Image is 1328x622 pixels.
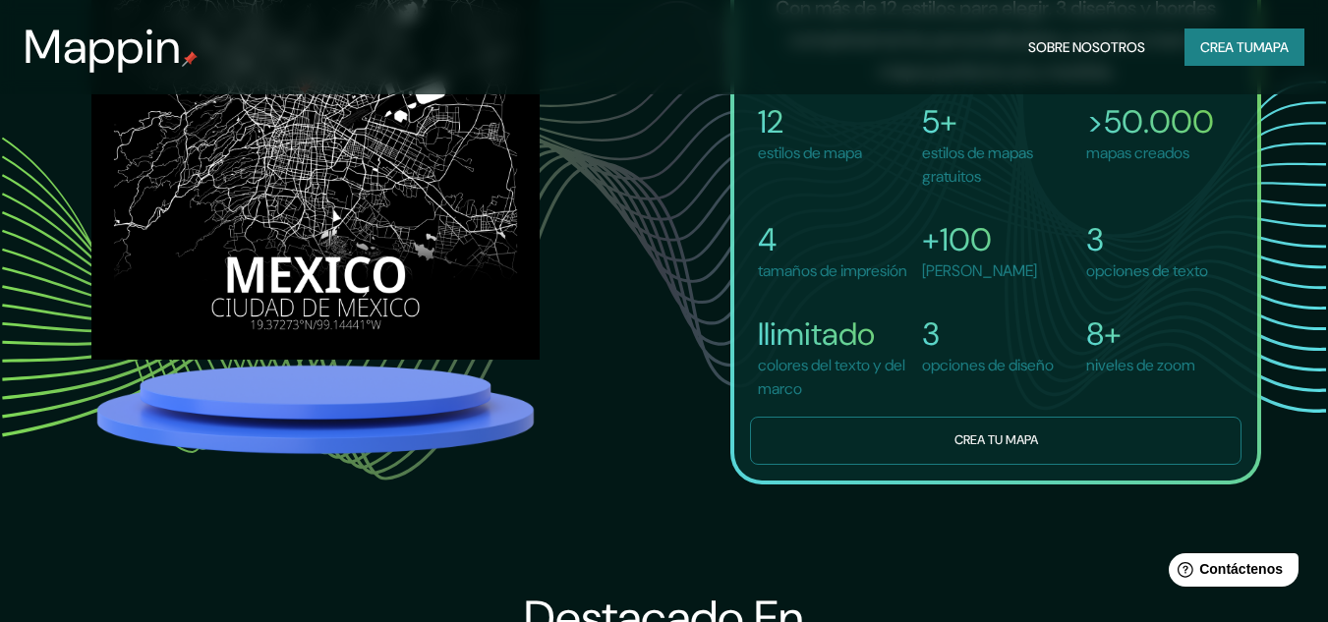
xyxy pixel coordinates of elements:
[1153,545,1306,600] iframe: Lanzador de widgets de ayuda
[1086,260,1208,281] font: opciones de texto
[758,355,905,399] font: colores del texto y del marco
[1086,313,1122,355] font: 8+
[758,313,875,355] font: Ilimitado
[1184,28,1304,66] button: Crea tumapa
[1086,142,1189,163] font: mapas creados
[758,142,862,163] font: estilos de mapa
[758,219,777,260] font: 4
[182,51,198,67] img: pin de mapeo
[954,431,1038,448] font: Crea tu mapa
[1200,38,1253,56] font: Crea tu
[1028,38,1145,56] font: Sobre nosotros
[1020,28,1153,66] button: Sobre nosotros
[758,260,907,281] font: tamaños de impresión
[1086,355,1195,375] font: niveles de zoom
[91,360,540,459] img: platform.png
[922,355,1054,375] font: opciones de diseño
[24,16,182,78] font: Mappin
[1086,219,1104,260] font: 3
[922,101,957,142] font: 5+
[1253,38,1289,56] font: mapa
[922,142,1033,187] font: estilos de mapas gratuitos
[750,417,1241,465] button: Crea tu mapa
[1086,101,1214,142] font: >50.000
[758,101,783,142] font: 12
[922,313,940,355] font: 3
[922,219,992,260] font: +100
[922,260,1037,281] font: [PERSON_NAME]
